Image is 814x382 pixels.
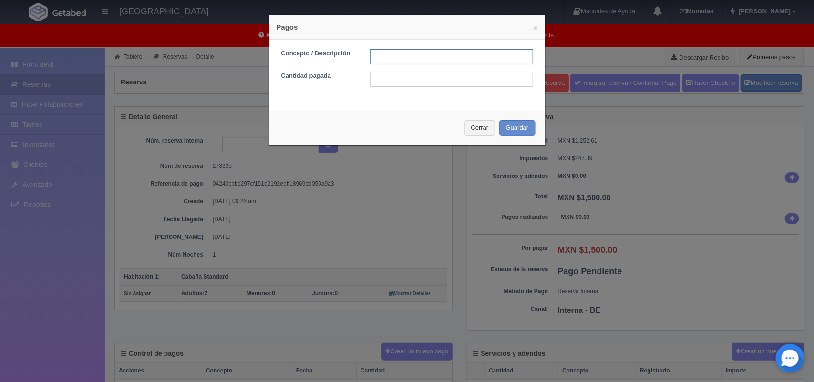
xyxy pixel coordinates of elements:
[274,49,363,58] label: Concepto / Descripción
[499,120,536,136] button: Guardar
[534,24,538,31] button: ×
[274,72,363,81] label: Cantidad pagada
[464,120,495,136] button: Cerrar
[277,22,538,32] h4: Pagos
